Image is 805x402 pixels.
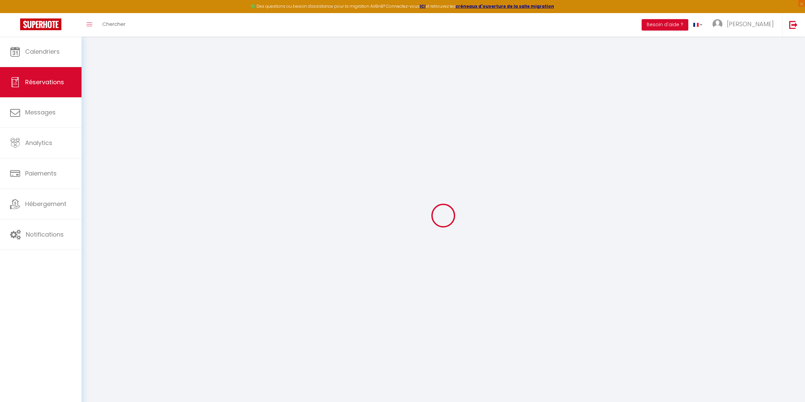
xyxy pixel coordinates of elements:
[727,20,774,28] span: [PERSON_NAME]
[789,20,798,29] img: logout
[102,20,125,28] span: Chercher
[707,13,782,37] a: ... [PERSON_NAME]
[25,200,66,208] span: Hébergement
[20,18,61,30] img: Super Booking
[25,139,52,147] span: Analytics
[25,108,56,116] span: Messages
[642,19,688,31] button: Besoin d'aide ?
[5,3,25,23] button: Ouvrir le widget de chat LiveChat
[25,169,57,178] span: Paiements
[455,3,554,9] a: créneaux d'ouverture de la salle migration
[97,13,130,37] a: Chercher
[26,230,64,239] span: Notifications
[776,372,800,397] iframe: Chat
[25,78,64,86] span: Réservations
[712,19,722,29] img: ...
[420,3,426,9] a: ICI
[25,47,60,56] span: Calendriers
